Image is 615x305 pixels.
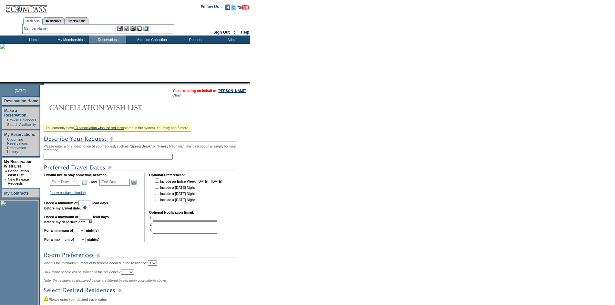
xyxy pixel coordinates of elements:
[23,17,43,25] a: Members
[4,159,33,168] a: My Reservation Wish List
[15,36,52,44] td: Home
[237,6,249,10] a: Subscribe to our YouTube Channel
[7,146,26,154] a: Reservation History
[237,5,249,10] img: Subscribe to our YouTube Channel
[44,173,107,177] b: I would like to stay sometime between
[213,30,230,35] a: Sign Out
[201,4,224,12] td: Follow Us ::
[218,89,246,93] a: [PERSON_NAME]
[176,36,213,44] td: Reports
[150,221,217,227] td: 2.
[41,82,44,85] img: promoShadowLeftCorner.gif
[241,30,249,35] a: Help
[130,178,138,186] a: Open the calendar popup.
[5,169,7,173] b: »
[231,5,236,10] img: Follow us on Twitter
[50,179,80,186] input: Date format: M/D/Y. Shortcut keys: [T] for Today. [UP] or [.] for Next Day. [DOWN] or [,] for Pre...
[150,228,217,234] td: 3.
[124,26,129,31] img: View
[149,173,185,177] b: Optional Preferences:
[44,296,49,301] img: icon_alert2.gif
[44,238,74,241] b: For a maximum of
[225,5,230,10] img: Become our fan on Facebook
[89,36,126,44] td: Reservations
[83,206,87,209] img: questionMark_lightBlue.gif
[150,215,217,221] td: 1.
[149,210,194,214] b: Optional Notification Email:
[5,146,6,154] td: ·
[4,108,26,117] a: Make a Reservation
[81,178,88,186] a: Open the calendar popup.
[7,118,36,122] a: Browse Calendars
[74,126,124,130] a: 10 cancellation wish list requests
[137,26,142,31] img: Reservations
[117,26,123,31] img: b_edit.gif
[52,36,89,44] td: My Memberships
[88,220,92,223] img: questionMark_lightBlue.gif
[231,6,236,10] a: Follow us on Twitter
[87,238,99,241] b: night(s)
[44,201,77,205] b: I need a minimum of
[90,178,98,187] td: and
[143,26,149,31] img: b_calculator.gif
[172,89,246,93] span: You are acting on behalf of:
[64,17,88,24] a: Reservations
[44,101,173,114] img: Cancellation Wish List
[44,215,109,224] b: lead days before my departure date.
[130,26,136,31] img: Impersonate
[126,36,176,44] td: Vacation Collection
[5,123,6,127] td: ·
[44,296,249,301] div: Please enter your desired travel dates
[24,26,49,31] div: Member Name:
[5,178,7,185] td: ·
[44,251,237,259] img: subTtlRoomPreferences.gif
[15,89,26,93] span: [DATE]
[7,137,28,145] a: Upcoming Reservations
[8,169,29,177] a: Cancellation Wish List
[44,215,78,219] b: I need a maximum of
[44,279,166,282] span: Note: the residences displayed below are filtered based upon your criteria above
[5,137,6,145] td: ·
[4,132,35,137] a: My Reservations
[213,36,250,44] td: Admin
[43,17,64,24] a: Residences
[50,191,86,195] a: (show holiday calendar)
[4,99,38,103] a: Reservation Home
[99,179,130,186] input: Date format: M/D/Y. Shortcut keys: [T] for Today. [UP] or [.] for Next Day. [DOWN] or [,] for Pre...
[8,178,29,185] a: New Release Requests
[4,191,29,196] a: My Contracts
[234,30,237,35] span: ::
[44,229,73,232] b: For a minimum of
[44,201,108,210] b: lead days before my arrival date.
[44,124,191,132] div: You currently have stored in the system. You may add 6 more.
[172,93,181,97] a: Clear
[7,123,36,127] a: Search Availability
[86,229,98,232] b: night(s)
[5,118,6,122] td: ·
[225,6,230,10] a: Become our fan on Facebook
[154,178,222,206] td: Include an Entire Week, [DATE] - [DATE] Include a [DATE] Night Include a [DATE] Night Include a [...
